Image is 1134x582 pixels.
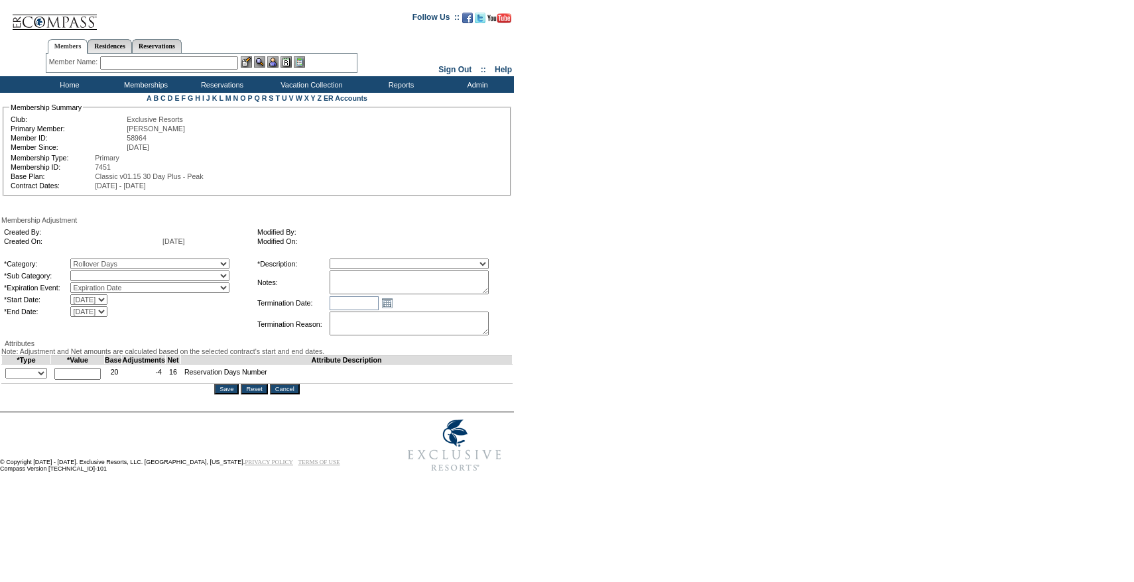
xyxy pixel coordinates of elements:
[162,237,185,245] span: [DATE]
[127,134,147,142] span: 58964
[122,365,166,384] td: -4
[160,94,166,102] a: C
[195,94,200,102] a: H
[241,384,267,394] input: Reset
[304,94,309,102] a: X
[48,39,88,54] a: Members
[296,94,302,102] a: W
[311,94,316,102] a: Y
[11,125,125,133] td: Primary Member:
[105,365,122,384] td: 20
[481,65,486,74] span: ::
[361,76,438,93] td: Reports
[380,296,395,310] a: Open the calendar popup.
[257,296,328,310] td: Termination Date:
[95,182,146,190] span: [DATE] - [DATE]
[212,94,218,102] a: K
[475,17,485,25] a: Follow us on Twitter
[262,94,267,102] a: R
[475,13,485,23] img: Follow us on Twitter
[11,3,97,30] img: Compass Home
[495,65,512,74] a: Help
[395,412,514,479] img: Exclusive Resorts
[4,237,161,245] td: Created On:
[257,312,328,337] td: Termination Reason:
[233,94,239,102] a: N
[127,125,185,133] span: [PERSON_NAME]
[487,13,511,23] img: Subscribe to our YouTube Channel
[281,56,292,68] img: Reservations
[132,39,182,53] a: Reservations
[245,459,293,465] a: PRIVACY POLICY
[4,228,161,236] td: Created By:
[225,94,231,102] a: M
[4,294,69,305] td: *Start Date:
[11,163,94,171] td: Membership ID:
[88,39,132,53] a: Residences
[462,17,473,25] a: Become our fan on Facebook
[254,94,259,102] a: Q
[30,76,106,93] td: Home
[241,56,252,68] img: b_edit.gif
[51,356,105,365] td: *Value
[214,384,239,394] input: Save
[4,259,69,269] td: *Category:
[438,65,472,74] a: Sign Out
[257,237,505,245] td: Modified On:
[153,94,158,102] a: B
[147,94,151,102] a: A
[317,94,322,102] a: Z
[324,94,367,102] a: ER Accounts
[166,365,181,384] td: 16
[95,172,203,180] span: Classic v01.15 30 Day Plus - Peak
[127,115,183,123] span: Exclusive Resorts
[181,94,186,102] a: F
[487,17,511,25] a: Subscribe to our YouTube Channel
[168,94,173,102] a: D
[9,103,83,111] legend: Membership Summary
[2,356,51,365] td: *Type
[4,282,69,293] td: *Expiration Event:
[180,365,512,384] td: Reservation Days Number
[174,94,179,102] a: E
[282,94,287,102] a: U
[240,94,245,102] a: O
[412,11,460,27] td: Follow Us ::
[11,172,94,180] td: Base Plan:
[127,143,149,151] span: [DATE]
[1,216,513,224] div: Membership Adjustment
[202,94,204,102] a: I
[106,76,182,93] td: Memberships
[4,306,69,317] td: *End Date:
[95,154,119,162] span: Primary
[248,94,253,102] a: P
[11,154,94,162] td: Membership Type:
[294,56,305,68] img: b_calculator.gif
[1,339,513,347] div: Attributes
[11,115,125,123] td: Club:
[275,94,280,102] a: T
[122,356,166,365] td: Adjustments
[289,94,294,102] a: V
[11,143,125,151] td: Member Since:
[257,259,328,269] td: *Description:
[182,76,259,93] td: Reservations
[462,13,473,23] img: Become our fan on Facebook
[269,94,273,102] a: S
[257,270,328,294] td: Notes:
[188,94,193,102] a: G
[206,94,210,102] a: J
[267,56,279,68] img: Impersonate
[49,56,100,68] div: Member Name:
[1,347,513,355] div: Note: Adjustment and Net amounts are calculated based on the selected contract's start and end da...
[95,163,111,171] span: 7451
[298,459,340,465] a: TERMS OF USE
[180,356,512,365] td: Attribute Description
[219,94,223,102] a: L
[270,384,300,394] input: Cancel
[166,356,181,365] td: Net
[254,56,265,68] img: View
[11,182,94,190] td: Contract Dates:
[438,76,514,93] td: Admin
[257,228,505,236] td: Modified By:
